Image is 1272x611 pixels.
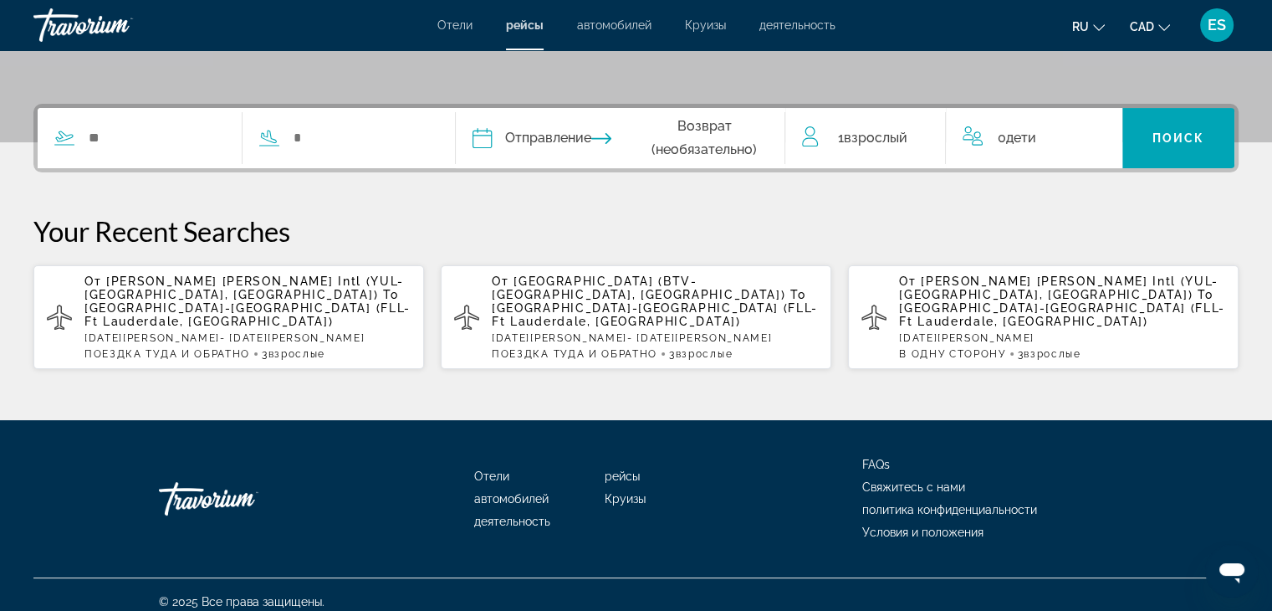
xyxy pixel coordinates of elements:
[474,515,550,528] a: деятельность
[159,474,326,524] a: Travorium
[1006,130,1036,146] span: Дети
[159,595,324,608] span: © 2025 Все права защищены.
[473,108,591,168] button: Depart date
[1122,108,1234,168] button: Поиск
[506,18,544,32] a: рейсы
[862,480,965,494] a: Свяжитесь с нами
[843,130,907,146] span: Взрослый
[1195,8,1239,43] button: User Menu
[790,288,805,301] span: To
[998,126,1036,150] span: 0
[84,275,404,301] span: [PERSON_NAME] [PERSON_NAME] Intl (YUL-[GEOGRAPHIC_DATA], [GEOGRAPHIC_DATA])
[492,275,785,301] span: [GEOGRAPHIC_DATA] (BTV-[GEOGRAPHIC_DATA], [GEOGRAPHIC_DATA])
[899,275,1218,301] span: [PERSON_NAME] [PERSON_NAME] Intl (YUL-[GEOGRAPHIC_DATA], [GEOGRAPHIC_DATA])
[899,348,1006,360] span: В ОДНУ СТОРОНУ
[492,348,657,360] span: ПОЕЗДКА ТУДА И ОБРАТНО
[1208,17,1226,33] span: ES
[899,301,1225,328] span: [GEOGRAPHIC_DATA]-[GEOGRAPHIC_DATA] (FLL-Ft Lauderdale, [GEOGRAPHIC_DATA])
[577,18,651,32] a: автомобилей
[862,503,1037,516] a: политика конфиденциальности
[837,126,907,150] span: 1
[383,288,398,301] span: To
[624,115,785,162] span: Возврат (необязательно)
[33,264,424,370] button: От [PERSON_NAME] [PERSON_NAME] Intl (YUL-[GEOGRAPHIC_DATA], [GEOGRAPHIC_DATA]) To [GEOGRAPHIC_DAT...
[785,108,1121,168] button: Travelers: 1 adult, 0 children
[262,348,325,360] span: 3
[1198,288,1213,301] span: To
[474,492,549,506] a: автомобилей
[268,348,325,360] span: Взрослые
[1018,348,1081,360] span: 3
[685,18,726,32] a: Круизы
[862,458,890,471] a: FAQs
[899,332,1225,344] p: [DATE][PERSON_NAME]
[1130,14,1170,39] button: Change currency
[669,348,733,360] span: 3
[33,214,1239,248] p: Your Recent Searches
[1072,20,1089,33] span: ru
[1024,348,1080,360] span: Взрослые
[605,470,640,483] a: рейсы
[492,301,818,328] span: [GEOGRAPHIC_DATA]-[GEOGRAPHIC_DATA] (FLL-Ft Lauderdale, [GEOGRAPHIC_DATA])
[1130,20,1154,33] span: CAD
[84,301,411,328] span: [GEOGRAPHIC_DATA]-[GEOGRAPHIC_DATA] (FLL-Ft Lauderdale, [GEOGRAPHIC_DATA])
[492,275,508,288] span: От
[676,348,733,360] span: Взрослые
[84,332,411,344] p: [DATE][PERSON_NAME] - [DATE][PERSON_NAME]
[1152,131,1205,145] span: Поиск
[899,275,916,288] span: От
[759,18,835,32] a: деятельность
[474,470,509,483] a: Отели
[1205,544,1259,598] iframe: Button to launch messaging window
[591,108,785,168] button: Return date
[848,264,1239,370] button: От [PERSON_NAME] [PERSON_NAME] Intl (YUL-[GEOGRAPHIC_DATA], [GEOGRAPHIC_DATA]) To [GEOGRAPHIC_DAT...
[33,3,201,47] a: Travorium
[1072,14,1105,39] button: Change language
[84,348,250,360] span: ПОЕЗДКА ТУДА И ОБРАТНО
[437,18,473,32] a: Отели
[605,492,646,506] a: Круизы
[84,275,101,288] span: От
[492,332,818,344] p: [DATE][PERSON_NAME] - [DATE][PERSON_NAME]
[441,264,831,370] button: От [GEOGRAPHIC_DATA] (BTV-[GEOGRAPHIC_DATA], [GEOGRAPHIC_DATA]) To [GEOGRAPHIC_DATA]-[GEOGRAPHIC_...
[862,526,983,539] a: Условия и положения
[38,108,1234,168] div: Search widget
